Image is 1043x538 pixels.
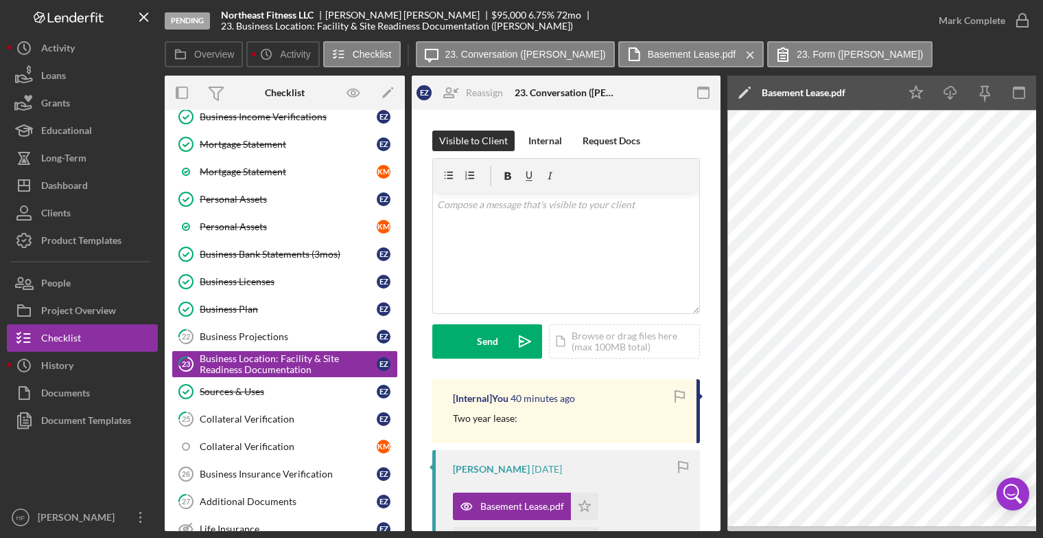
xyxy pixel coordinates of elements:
button: Basement Lease.pdf [618,41,764,67]
div: Educational [41,117,92,148]
a: Loans [7,62,158,89]
time: 2025-09-22 15:34 [511,393,575,404]
button: Checklist [7,324,158,352]
button: Grants [7,89,158,117]
div: Reassign [466,79,503,107]
a: 27Additional DocumentsEZ [172,488,398,515]
span: $95,000 [491,9,526,21]
button: Activity [246,41,319,67]
tspan: 22 [182,332,190,341]
button: Clients [7,199,158,227]
div: Mark Complete [939,7,1005,34]
div: Visible to Client [439,131,508,151]
div: E Z [377,275,390,289]
div: 23. Conversation ([PERSON_NAME]) [515,87,618,98]
button: HF[PERSON_NAME] [7,504,158,531]
button: People [7,269,158,297]
label: Basement Lease.pdf [648,49,736,60]
div: 72 mo [556,10,581,21]
button: 23. Form ([PERSON_NAME]) [767,41,932,67]
a: Business LicensesEZ [172,268,398,295]
div: Business Licenses [200,276,377,287]
button: Basement Lease.pdf [453,493,598,520]
button: Project Overview [7,297,158,324]
tspan: 27 [182,497,191,506]
div: E Z [377,385,390,399]
div: Clients [41,199,71,230]
a: Personal AssetsEZ [172,186,398,213]
label: Checklist [353,49,392,60]
div: [PERSON_NAME] [PERSON_NAME] [325,10,491,21]
button: History [7,352,158,379]
div: History [41,352,73,383]
div: Business Bank Statements (3mos) [200,249,377,260]
div: Loans [41,62,66,93]
div: 6.75 % [528,10,554,21]
button: Mark Complete [925,7,1036,34]
button: Product Templates [7,227,158,254]
div: K M [377,220,390,234]
a: Business Bank Statements (3mos)EZ [172,240,398,268]
button: 23. Conversation ([PERSON_NAME]) [416,41,615,67]
div: E Z [377,412,390,426]
div: [PERSON_NAME] [453,464,530,475]
tspan: 26 [182,470,190,478]
div: Open Intercom Messenger [996,478,1029,511]
a: Business PlanEZ [172,295,398,323]
div: People [41,269,71,300]
div: Business Location: Facility & Site Readiness Documentation [200,353,377,375]
div: E Z [377,302,390,316]
div: Basement Lease.pdf [762,87,845,98]
div: Activity [41,34,75,65]
tspan: 23 [182,359,190,368]
div: Mortgage Statement [200,166,377,177]
div: Pending [165,12,210,30]
div: Long-Term [41,144,86,175]
div: Project Overview [41,297,116,328]
tspan: 25 [182,414,190,423]
div: [Internal] You [453,393,508,404]
button: Activity [7,34,158,62]
text: HF [16,514,25,522]
a: Business Income VerificationsEZ [172,103,398,131]
a: 25Collateral VerificationEZ [172,405,398,433]
div: Business Insurance Verification [200,469,377,480]
div: K M [377,440,390,453]
a: Documents [7,379,158,407]
a: Educational [7,117,158,144]
div: Checklist [41,324,81,355]
a: Collateral VerificationKM [172,433,398,460]
div: Dashboard [41,172,88,203]
label: 23. Form ([PERSON_NAME]) [797,49,923,60]
div: Business Projections [200,331,377,342]
a: Long-Term [7,144,158,172]
a: 23Business Location: Facility & Site Readiness DocumentationEZ [172,350,398,378]
div: E Z [377,467,390,481]
div: Document Templates [41,407,131,438]
div: Collateral Verification [200,414,377,425]
div: E Z [377,110,390,124]
div: Send [477,324,498,359]
a: Personal AssetsKM [172,213,398,240]
div: [PERSON_NAME] [34,504,124,535]
div: Documents [41,379,90,410]
div: E Z [377,330,390,344]
div: Product Templates [41,227,121,258]
button: Dashboard [7,172,158,199]
button: EZReassign [410,79,517,107]
button: Send [432,324,542,359]
a: 22Business ProjectionsEZ [172,323,398,350]
time: 2025-09-14 22:21 [532,464,562,475]
button: Overview [165,41,243,67]
button: Internal [521,131,569,151]
button: Document Templates [7,407,158,434]
div: 23. Business Location: Facility & Site Readiness Documentation ([PERSON_NAME]) [221,21,573,32]
div: Request Docs [583,131,640,151]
